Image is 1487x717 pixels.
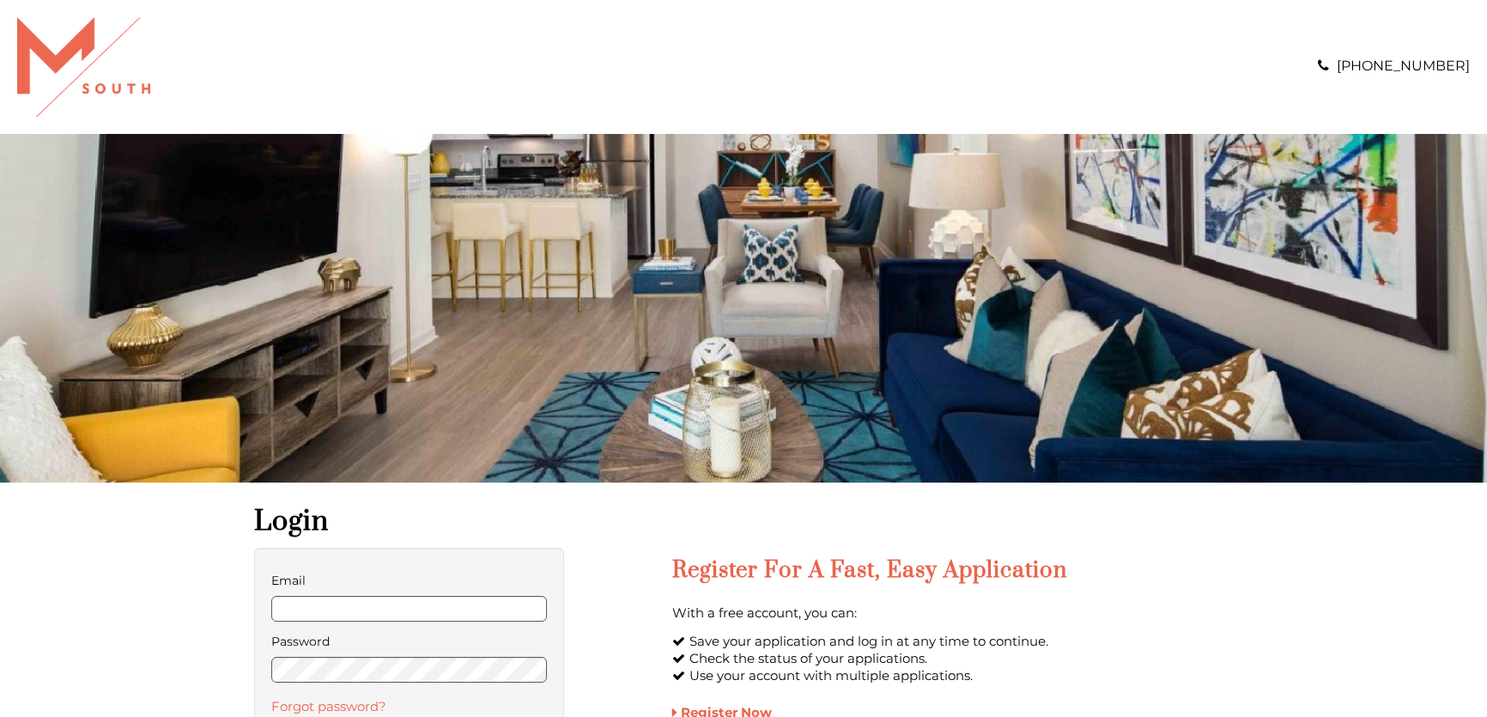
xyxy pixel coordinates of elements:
a: [PHONE_NUMBER] [1337,58,1470,74]
a: Forgot password? [271,698,386,714]
label: Email [271,569,547,592]
li: Check the status of your applications. [672,650,1233,667]
h1: Login [254,504,1233,539]
input: password [271,657,547,683]
img: A graphic with a red M and the word SOUTH. [17,17,150,117]
h2: Register for a Fast, Easy Application [672,556,1233,585]
input: email [271,596,547,622]
p: With a free account, you can: [672,602,1233,624]
li: Use your account with multiple applications. [672,667,1233,684]
label: Password [271,630,547,653]
li: Save your application and log in at any time to continue. [672,633,1233,650]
